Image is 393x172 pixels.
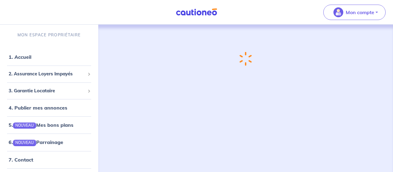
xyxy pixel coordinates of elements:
a: 6.NOUVEAUParrainage [9,139,63,145]
img: illu_account_valid_menu.svg [333,7,343,17]
div: 7. Contact [2,154,96,166]
a: 7. Contact [9,157,33,163]
p: MON ESPACE PROPRIÉTAIRE [18,32,81,38]
button: illu_account_valid_menu.svgMon compte [323,5,386,20]
img: Cautioneo [173,8,220,16]
span: 3. Garantie Locataire [9,87,85,94]
span: 2. Assurance Loyers Impayés [9,70,85,78]
div: 4. Publier mes annonces [2,102,96,114]
div: 6.NOUVEAUParrainage [2,136,96,148]
div: 2. Assurance Loyers Impayés [2,68,96,80]
div: 3. Garantie Locataire [2,85,96,97]
p: Mon compte [346,9,374,16]
a: 1. Accueil [9,54,31,60]
img: loading-spinner [239,52,252,66]
a: 4. Publier mes annonces [9,105,67,111]
div: 5.NOUVEAUMes bons plans [2,119,96,131]
div: 1. Accueil [2,51,96,63]
a: 5.NOUVEAUMes bons plans [9,122,73,128]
